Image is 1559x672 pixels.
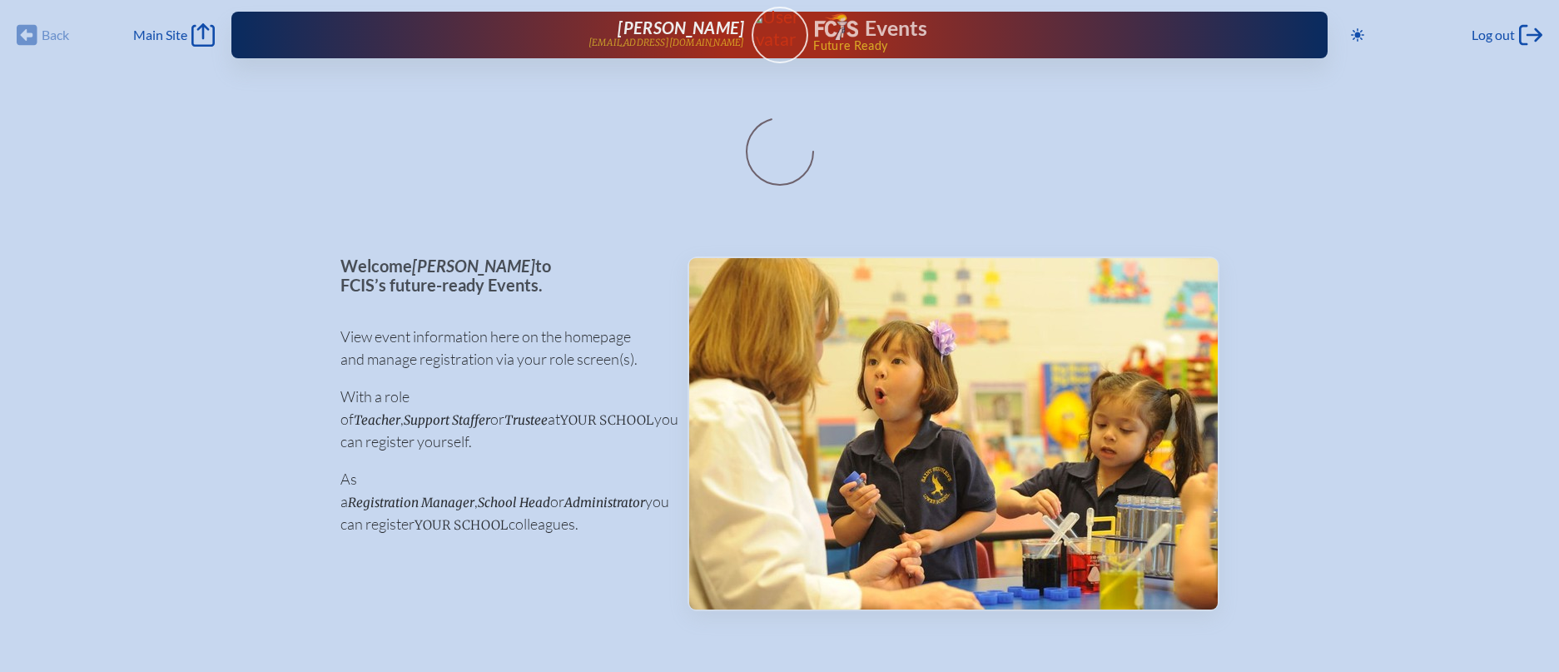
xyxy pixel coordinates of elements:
[133,23,215,47] a: Main Site
[564,495,645,510] span: Administrator
[340,468,661,535] p: As a , or you can register colleagues.
[354,412,400,428] span: Teacher
[752,7,808,63] a: User Avatar
[340,326,661,371] p: View event information here on the homepage and manage registration via your role screen(s).
[588,37,745,48] p: [EMAIL_ADDRESS][DOMAIN_NAME]
[813,40,1274,52] span: Future Ready
[504,412,548,428] span: Trustee
[618,17,744,37] span: [PERSON_NAME]
[689,258,1218,610] img: Events
[348,495,474,510] span: Registration Manager
[340,386,661,453] p: With a role of , or at you can register yourself.
[412,256,535,276] span: [PERSON_NAME]
[815,13,1274,52] div: FCIS Events — Future ready
[560,412,654,428] span: your school
[133,27,187,43] span: Main Site
[478,495,550,510] span: School Head
[285,18,744,52] a: [PERSON_NAME][EMAIL_ADDRESS][DOMAIN_NAME]
[404,412,490,428] span: Support Staffer
[415,517,509,533] span: your school
[340,256,661,294] p: Welcome to FCIS’s future-ready Events.
[744,6,815,50] img: User Avatar
[1472,27,1515,43] span: Log out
